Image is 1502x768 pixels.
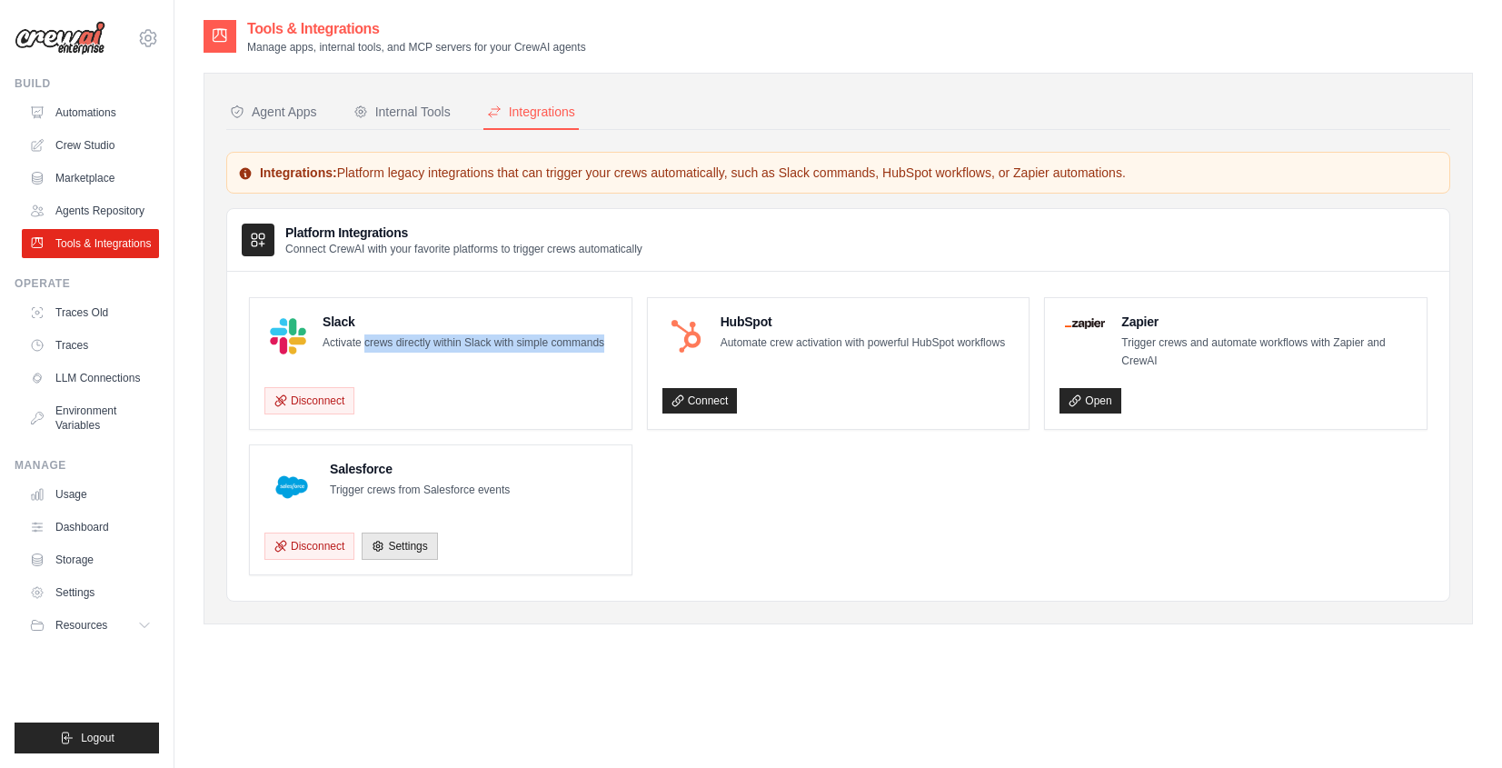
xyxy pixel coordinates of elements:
div: Build [15,76,159,91]
p: Manage apps, internal tools, and MCP servers for your CrewAI agents [247,40,586,55]
div: Integrations [487,103,575,121]
button: Internal Tools [350,95,454,130]
a: Marketplace [22,164,159,193]
button: Agent Apps [226,95,321,130]
a: Traces [22,331,159,360]
h4: Salesforce [330,460,510,478]
span: Logout [81,731,114,745]
span: Resources [55,618,107,633]
a: Tools & Integrations [22,229,159,258]
a: Dashboard [22,513,159,542]
div: Manage [15,458,159,473]
img: Logo [15,21,105,55]
h4: HubSpot [721,313,1005,331]
h4: Slack [323,313,604,331]
h4: Zapier [1121,313,1412,331]
a: Usage [22,480,159,509]
img: HubSpot Logo [668,318,704,354]
a: Automations [22,98,159,127]
h2: Tools & Integrations [247,18,586,40]
a: LLM Connections [22,364,159,393]
p: Automate crew activation with powerful HubSpot workflows [721,334,1005,353]
a: Settings [362,533,437,560]
a: Open [1059,388,1120,414]
a: Settings [22,578,159,607]
h3: Platform Integrations [285,224,642,242]
a: Crew Studio [22,131,159,160]
button: Resources [22,611,159,640]
button: Logout [15,723,159,753]
a: Traces Old [22,298,159,327]
button: Disconnect [264,533,354,560]
a: Environment Variables [22,396,159,440]
img: Slack Logo [270,318,306,354]
div: Internal Tools [353,103,451,121]
a: Connect [662,388,738,414]
p: Trigger crews from Salesforce events [330,482,510,500]
div: Agent Apps [230,103,317,121]
p: Activate crews directly within Slack with simple commands [323,334,604,353]
a: Agents Repository [22,196,159,225]
p: Platform legacy integrations that can trigger your crews automatically, such as Slack commands, H... [238,164,1438,182]
p: Connect CrewAI with your favorite platforms to trigger crews automatically [285,242,642,256]
img: Zapier Logo [1065,318,1105,329]
div: Operate [15,276,159,291]
button: Disconnect [264,387,354,414]
a: Storage [22,545,159,574]
img: Salesforce Logo [270,465,313,509]
strong: Integrations: [260,165,337,180]
p: Trigger crews and automate workflows with Zapier and CrewAI [1121,334,1412,370]
button: Integrations [483,95,579,130]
